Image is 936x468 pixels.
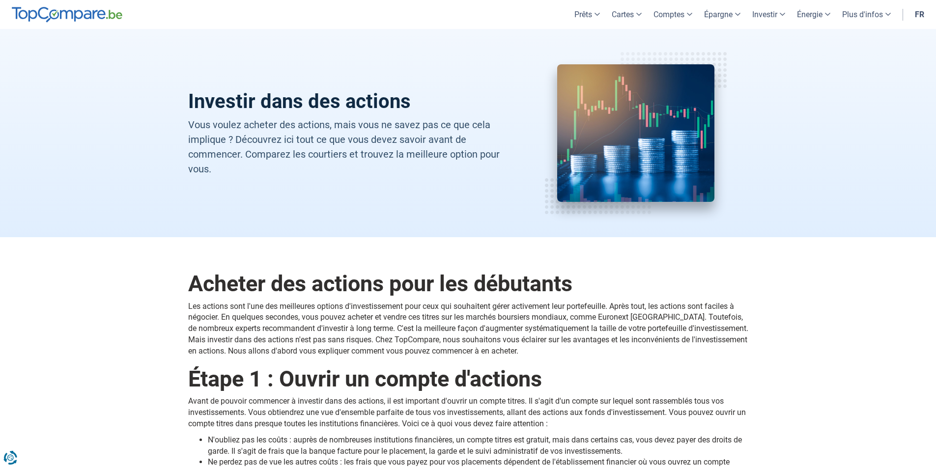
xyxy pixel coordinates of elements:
p: Les actions sont l'une des meilleures options d'investissement pour ceux qui souhaitent gérer act... [188,301,748,357]
h1: Investir dans des actions [188,90,509,113]
img: TopCompare [12,7,122,23]
li: N'oubliez pas les coûts : auprès de nombreuses institutions financières, un compte titres est gra... [208,435,748,457]
h2: Étape 1 : Ouvrir un compte d'actions [188,367,748,391]
img: Invester dans des actions [557,64,714,202]
p: Avant de pouvoir commencer à investir dans des actions, il est important d'ouvrir un compte titre... [188,396,748,430]
h2: Acheter des actions pour les débutants [188,272,748,296]
p: Vous voulez acheter des actions, mais vous ne savez pas ce que cela implique ? Découvrez ici tout... [188,117,509,176]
